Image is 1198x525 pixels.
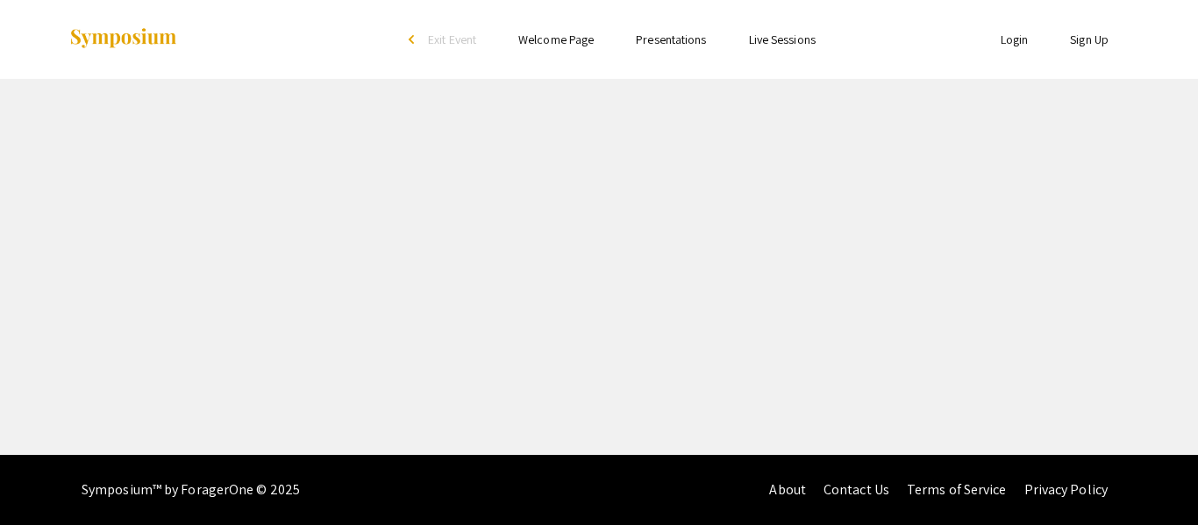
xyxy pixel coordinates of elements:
a: Live Sessions [749,32,816,47]
a: Presentations [636,32,706,47]
div: Symposium™ by ForagerOne © 2025 [82,455,300,525]
a: Login [1001,32,1029,47]
img: Symposium by ForagerOne [68,27,178,51]
a: Contact Us [824,480,889,499]
a: Welcome Page [518,32,594,47]
div: arrow_back_ios [409,34,419,45]
a: Privacy Policy [1024,480,1108,499]
a: Sign Up [1070,32,1109,47]
a: About [769,480,806,499]
span: Exit Event [428,32,476,47]
a: Terms of Service [907,480,1007,499]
